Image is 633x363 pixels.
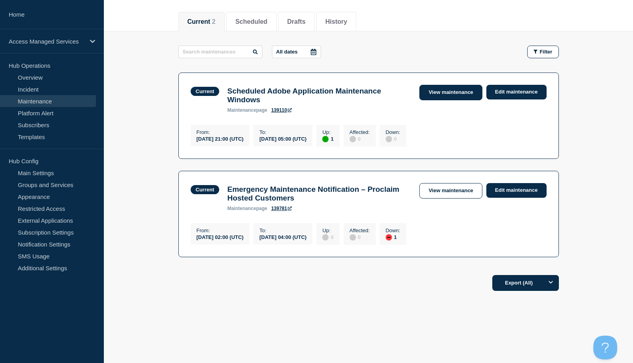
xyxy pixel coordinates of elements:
[419,183,482,199] a: View maintenance
[322,234,329,241] div: disabled
[259,129,306,135] p: To :
[350,135,370,142] div: 0
[227,185,411,203] h3: Emergency Maintenance Notification – Proclaim Hosted Customers
[322,233,333,241] div: 0
[227,87,411,104] h3: Scheduled Adobe Application Maintenance Windows
[322,227,333,233] p: Up :
[540,49,553,55] span: Filter
[322,129,333,135] p: Up :
[271,107,292,113] a: 139110
[419,85,482,100] a: View maintenance
[386,234,392,241] div: down
[287,18,306,25] button: Drafts
[227,206,267,211] p: page
[322,135,333,142] div: 1
[212,18,216,25] span: 2
[227,107,267,113] p: page
[486,85,547,99] a: Edit maintenance
[386,227,400,233] p: Down :
[386,129,400,135] p: Down :
[386,135,400,142] div: 0
[325,18,347,25] button: History
[272,46,321,58] button: All dates
[322,136,329,142] div: up
[197,233,244,240] div: [DATE] 02:00 (UTC)
[197,227,244,233] p: From :
[259,135,306,142] div: [DATE] 05:00 (UTC)
[350,136,356,142] div: disabled
[486,183,547,198] a: Edit maintenance
[259,233,306,240] div: [DATE] 04:00 (UTC)
[386,136,392,142] div: disabled
[235,18,268,25] button: Scheduled
[543,275,559,291] button: Options
[350,129,370,135] p: Affected :
[276,49,298,55] p: All dates
[196,187,214,193] div: Current
[196,88,214,94] div: Current
[271,206,292,211] a: 139781
[227,206,256,211] span: maintenance
[178,46,262,58] input: Search maintenances
[386,233,400,241] div: 1
[527,46,559,58] button: Filter
[593,336,617,359] iframe: Help Scout Beacon - Open
[259,227,306,233] p: To :
[350,234,356,241] div: disabled
[492,275,559,291] button: Export (All)
[197,135,244,142] div: [DATE] 21:00 (UTC)
[197,129,244,135] p: From :
[350,233,370,241] div: 0
[350,227,370,233] p: Affected :
[227,107,256,113] span: maintenance
[187,18,216,25] button: Current 2
[9,38,85,45] p: Access Managed Services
